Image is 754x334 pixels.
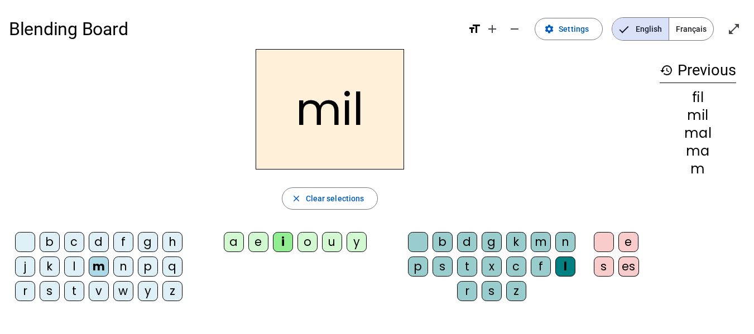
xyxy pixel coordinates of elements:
div: d [457,232,477,252]
div: u [322,232,342,252]
div: d [89,232,109,252]
div: ma [660,144,736,158]
h2: mil [256,49,404,170]
div: w [113,281,133,301]
div: l [64,256,84,277]
mat-icon: add [486,22,499,36]
div: s [482,281,502,301]
div: y [347,232,367,252]
span: English [612,18,669,40]
button: Settings [535,18,603,40]
span: Settings [559,22,589,36]
button: Decrease font size [503,18,526,40]
h1: Blending Board [9,11,459,47]
div: es [618,256,639,277]
div: t [64,281,84,301]
div: t [457,256,477,277]
div: c [506,256,526,277]
div: c [64,232,84,252]
div: n [555,232,575,252]
mat-icon: remove [508,22,521,36]
div: l [555,256,575,277]
button: Clear selections [282,187,378,210]
div: f [113,232,133,252]
div: s [40,281,60,301]
div: k [506,232,526,252]
div: b [433,232,453,252]
div: f [531,256,551,277]
div: g [482,232,502,252]
div: j [15,256,35,277]
div: k [40,256,60,277]
div: v [89,281,109,301]
div: mal [660,127,736,140]
div: y [138,281,158,301]
mat-icon: open_in_full [727,22,741,36]
div: mil [660,109,736,122]
div: e [248,232,268,252]
mat-button-toggle-group: Language selection [612,17,714,41]
mat-icon: format_size [468,22,481,36]
div: s [594,256,614,277]
div: g [138,232,158,252]
mat-icon: close [291,193,301,204]
mat-icon: history [660,64,673,77]
div: n [113,256,133,277]
div: fil [660,91,736,104]
div: m [531,232,551,252]
div: p [138,256,158,277]
div: s [433,256,453,277]
div: b [40,232,60,252]
div: p [408,256,428,277]
button: Enter full screen [723,18,745,40]
span: Clear selections [306,192,364,205]
div: m [660,162,736,176]
div: e [618,232,638,252]
div: i [273,232,293,252]
div: z [506,281,526,301]
div: x [482,256,502,277]
span: Français [669,18,713,40]
div: m [89,256,109,277]
div: r [15,281,35,301]
div: q [162,256,183,277]
h3: Previous [660,58,736,83]
div: o [297,232,318,252]
button: Increase font size [481,18,503,40]
div: h [162,232,183,252]
div: r [457,281,477,301]
div: z [162,281,183,301]
mat-icon: settings [544,24,554,34]
div: a [224,232,244,252]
